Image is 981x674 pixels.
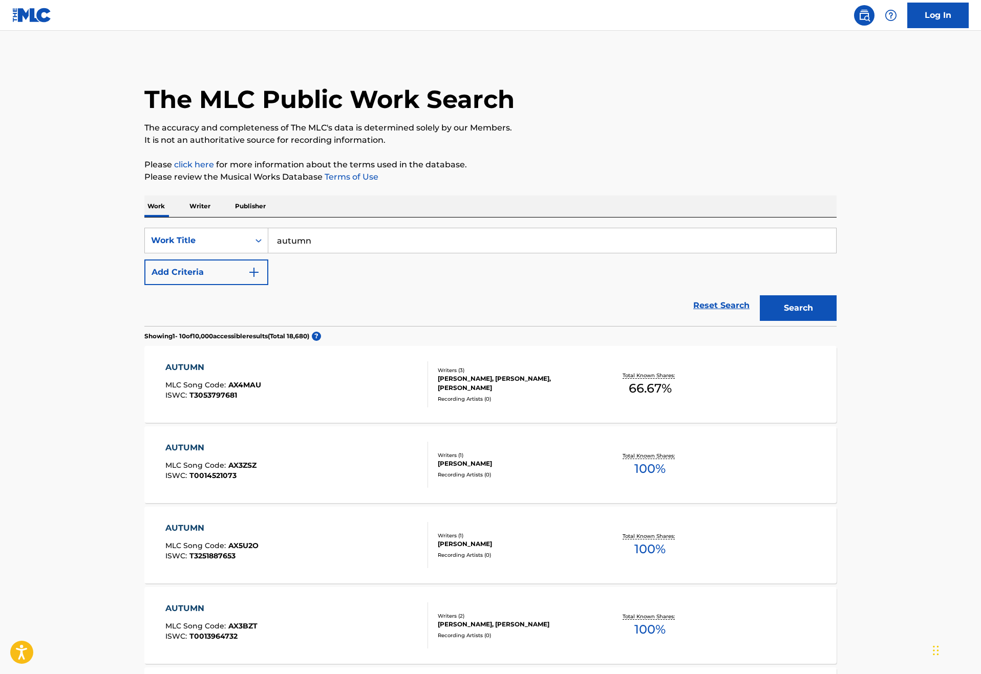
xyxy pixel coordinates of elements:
[228,621,258,630] span: AX3BZT
[144,332,309,341] p: Showing 1 - 10 of 10,000 accessible results (Total 18,680 )
[165,380,228,389] span: MLC Song Code :
[438,395,592,403] div: Recording Artists ( 0 )
[438,620,592,629] div: [PERSON_NAME], [PERSON_NAME]
[165,471,189,480] span: ISWC :
[174,160,214,169] a: click here
[228,541,259,550] span: AX5U2O
[165,461,228,470] span: MLC Song Code :
[165,442,257,454] div: AUTUMN
[438,374,592,393] div: [PERSON_NAME], [PERSON_NAME], [PERSON_NAME]
[144,426,837,503] a: AUTUMNMLC Song Code:AX3ZSZISWC:T0014521073Writers (1)[PERSON_NAME]Recording Artists (0)Total Know...
[165,361,261,374] div: AUTUMN
[228,461,257,470] span: AX3ZSZ
[228,380,261,389] span: AX4MAU
[881,5,901,26] div: Help
[165,390,189,400] span: ISWC :
[232,195,269,217] p: Publisher
[165,621,228,630] span: MLC Song Code :
[623,613,677,620] p: Total Known Shares:
[144,134,837,146] p: It is not an authoritative source for recording information.
[885,9,897,21] img: help
[438,451,592,459] div: Writers ( 1 )
[438,612,592,620] div: Writers ( 2 )
[623,372,677,379] p: Total Known Shares:
[438,632,592,639] div: Recording Artists ( 0 )
[12,8,52,23] img: MLC Logo
[854,5,875,26] a: Public Search
[186,195,214,217] p: Writer
[144,171,837,183] p: Please review the Musical Works Database
[144,507,837,583] a: AUTUMNMLC Song Code:AX5U2OISWC:T3251887653Writers (1)[PERSON_NAME]Recording Artists (0)Total Know...
[144,259,268,285] button: Add Criteria
[907,3,969,28] a: Log In
[165,522,259,534] div: AUTUMN
[688,294,755,317] a: Reset Search
[248,266,260,278] img: 9d2ae6d4665cec9f34b9.svg
[438,551,592,559] div: Recording Artists ( 0 )
[858,9,870,21] img: search
[930,625,981,674] iframe: Chat Widget
[623,532,677,540] p: Total Known Shares:
[760,295,837,321] button: Search
[144,122,837,134] p: The accuracy and completeness of The MLC's data is determined solely by our Members.
[323,172,378,182] a: Terms of Use
[144,587,837,664] a: AUTUMNMLC Song Code:AX3BZTISWC:T0013964732Writers (2)[PERSON_NAME], [PERSON_NAME]Recording Artist...
[165,602,258,615] div: AUTUMN
[634,540,666,558] span: 100 %
[189,632,238,641] span: T0013964732
[189,551,236,560] span: T3251887653
[144,195,168,217] p: Work
[144,228,837,326] form: Search Form
[144,159,837,171] p: Please for more information about the terms used in the database.
[623,452,677,460] p: Total Known Shares:
[151,234,243,247] div: Work Title
[312,332,321,341] span: ?
[165,551,189,560] span: ISWC :
[189,390,237,400] span: T3053797681
[438,532,592,539] div: Writers ( 1 )
[634,620,666,639] span: 100 %
[438,471,592,479] div: Recording Artists ( 0 )
[438,366,592,374] div: Writers ( 3 )
[165,632,189,641] span: ISWC :
[165,541,228,550] span: MLC Song Code :
[144,346,837,423] a: AUTUMNMLC Song Code:AX4MAUISWC:T3053797681Writers (3)[PERSON_NAME], [PERSON_NAME], [PERSON_NAME]R...
[438,459,592,468] div: [PERSON_NAME]
[144,84,515,115] h1: The MLC Public Work Search
[189,471,237,480] span: T0014521073
[438,539,592,549] div: [PERSON_NAME]
[933,635,939,666] div: Drag
[634,460,666,478] span: 100 %
[629,379,672,398] span: 66.67 %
